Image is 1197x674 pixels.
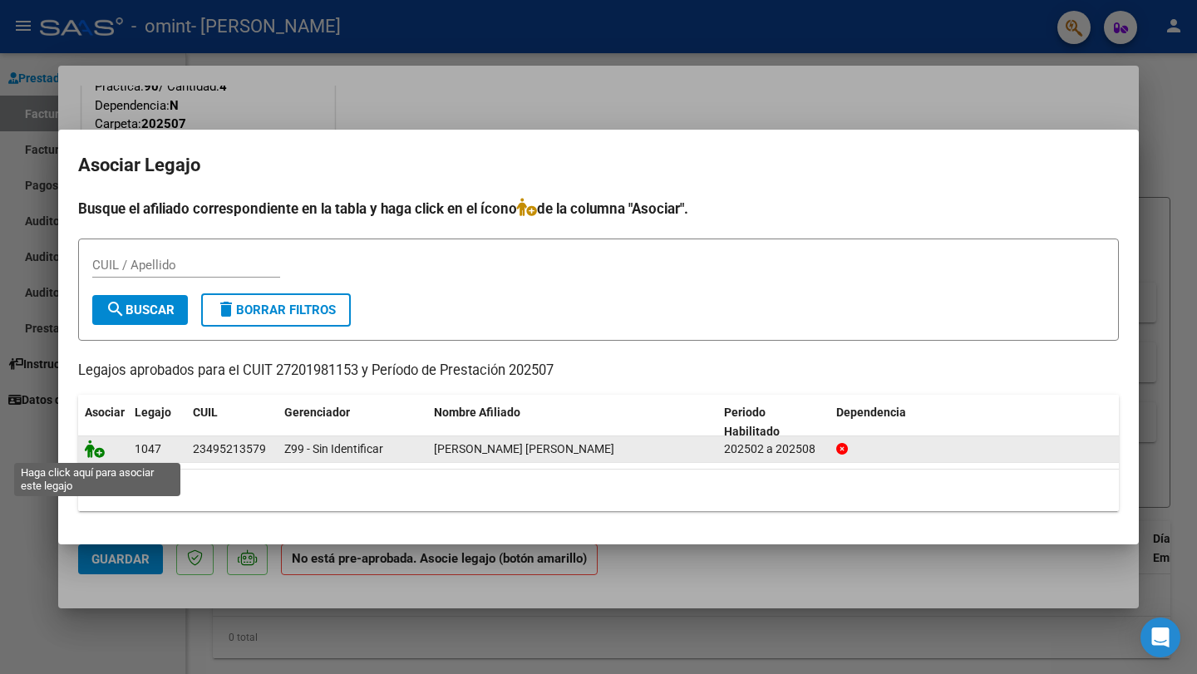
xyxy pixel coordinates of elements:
span: Periodo Habilitado [724,406,780,438]
div: 202502 a 202508 [724,440,823,459]
span: FABRIZI HEEVEL JUAN FRANCISCO [434,442,614,455]
p: Legajos aprobados para el CUIT 27201981153 y Período de Prestación 202507 [78,361,1119,381]
mat-icon: delete [216,299,236,319]
span: Gerenciador [284,406,350,419]
span: 1047 [135,442,161,455]
button: Buscar [92,295,188,325]
datatable-header-cell: Dependencia [830,395,1120,450]
div: 1 registros [78,470,1119,511]
span: Dependencia [836,406,906,419]
datatable-header-cell: Nombre Afiliado [427,395,717,450]
span: Borrar Filtros [216,303,336,317]
span: Buscar [106,303,175,317]
h4: Busque el afiliado correspondiente en la tabla y haga click en el ícono de la columna "Asociar". [78,198,1119,219]
span: Nombre Afiliado [434,406,520,419]
datatable-header-cell: CUIL [186,395,278,450]
mat-icon: search [106,299,126,319]
datatable-header-cell: Gerenciador [278,395,427,450]
datatable-header-cell: Periodo Habilitado [717,395,830,450]
button: Borrar Filtros [201,293,351,327]
span: Legajo [135,406,171,419]
div: Open Intercom Messenger [1140,617,1180,657]
span: Z99 - Sin Identificar [284,442,383,455]
div: 23495213579 [193,440,266,459]
h2: Asociar Legajo [78,150,1119,181]
span: CUIL [193,406,218,419]
span: Asociar [85,406,125,419]
datatable-header-cell: Legajo [128,395,186,450]
datatable-header-cell: Asociar [78,395,128,450]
